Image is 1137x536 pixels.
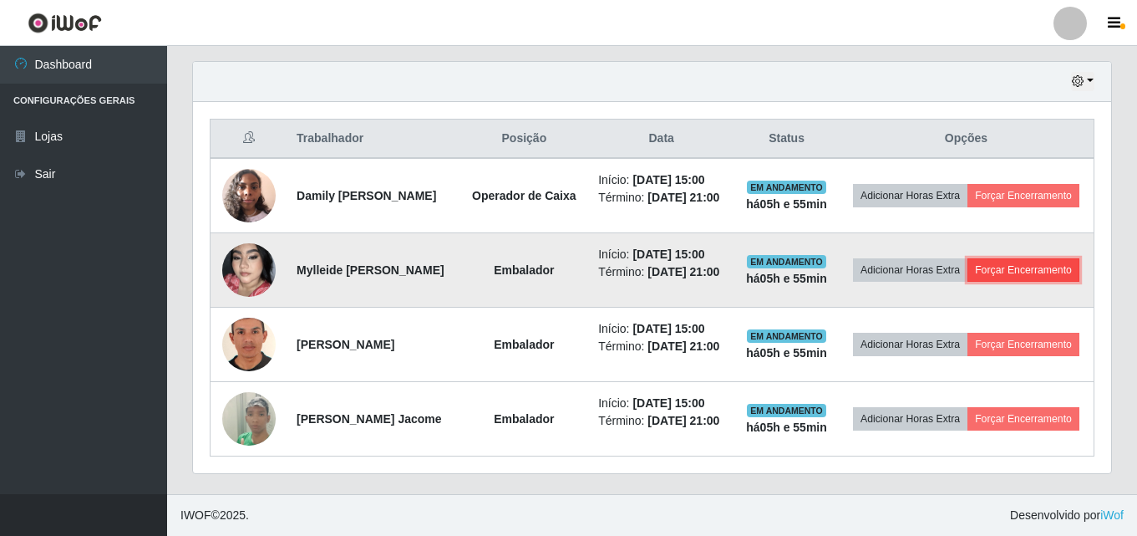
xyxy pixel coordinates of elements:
strong: Embalador [494,412,554,426]
strong: Embalador [494,338,554,351]
img: 1751397040132.jpeg [222,222,276,318]
span: EM ANDAMENTO [747,404,826,417]
li: Início: [598,395,724,412]
strong: há 05 h e 55 min [746,272,827,285]
span: EM ANDAMENTO [747,329,826,343]
strong: Mylleide [PERSON_NAME] [297,263,444,277]
button: Forçar Encerramento [967,333,1079,356]
a: iWof [1100,508,1124,522]
strong: há 05 h e 55 min [746,197,827,211]
th: Opções [839,120,1094,159]
button: Adicionar Horas Extra [853,184,967,207]
button: Adicionar Horas Extra [853,258,967,282]
time: [DATE] 21:00 [647,265,719,278]
span: Desenvolvido por [1010,507,1124,524]
li: Início: [598,320,724,338]
li: Término: [598,189,724,207]
span: IWOF [180,508,211,522]
strong: Embalador [494,263,554,277]
img: 1753979789562.jpeg [222,306,276,384]
strong: há 05 h e 55 min [746,421,827,434]
li: Término: [598,412,724,430]
time: [DATE] 21:00 [647,339,719,353]
th: Status [734,120,839,159]
time: [DATE] 15:00 [632,396,704,410]
time: [DATE] 15:00 [632,173,704,186]
th: Posição [460,120,589,159]
li: Início: [598,246,724,263]
li: Início: [598,171,724,189]
img: 1667492486696.jpeg [222,160,276,231]
img: CoreUI Logo [28,13,102,33]
li: Término: [598,263,724,281]
th: Data [588,120,734,159]
span: EM ANDAMENTO [747,181,826,194]
time: [DATE] 15:00 [632,248,704,261]
strong: [PERSON_NAME] [297,338,394,351]
strong: Damily [PERSON_NAME] [297,189,436,202]
strong: Operador de Caixa [472,189,576,202]
button: Forçar Encerramento [967,407,1079,431]
time: [DATE] 21:00 [647,414,719,427]
span: © 2025 . [180,507,249,524]
button: Adicionar Horas Extra [853,407,967,431]
th: Trabalhador [287,120,460,159]
time: [DATE] 21:00 [647,191,719,204]
time: [DATE] 15:00 [632,322,704,335]
button: Forçar Encerramento [967,258,1079,282]
button: Adicionar Horas Extra [853,333,967,356]
li: Término: [598,338,724,355]
button: Forçar Encerramento [967,184,1079,207]
strong: [PERSON_NAME] Jacome [297,412,442,426]
strong: há 05 h e 55 min [746,346,827,360]
span: EM ANDAMENTO [747,255,826,268]
img: 1756474219948.jpeg [222,371,276,467]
